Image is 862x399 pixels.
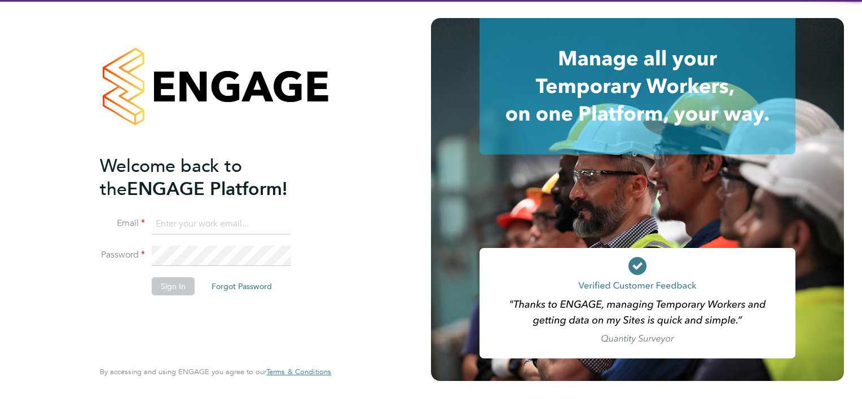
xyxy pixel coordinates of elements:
[100,367,331,376] span: By accessing and using ENGAGE you agree to our
[266,367,331,376] span: Terms & Conditions
[100,154,320,201] h2: ENGAGE Platform!
[100,249,145,261] label: Password
[152,277,195,295] button: Sign In
[100,218,145,229] label: Email
[266,367,331,376] a: Terms & Conditions
[203,277,281,295] button: Forgot Password
[152,214,291,234] input: Enter your work email...
[100,155,242,200] span: Welcome back to the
